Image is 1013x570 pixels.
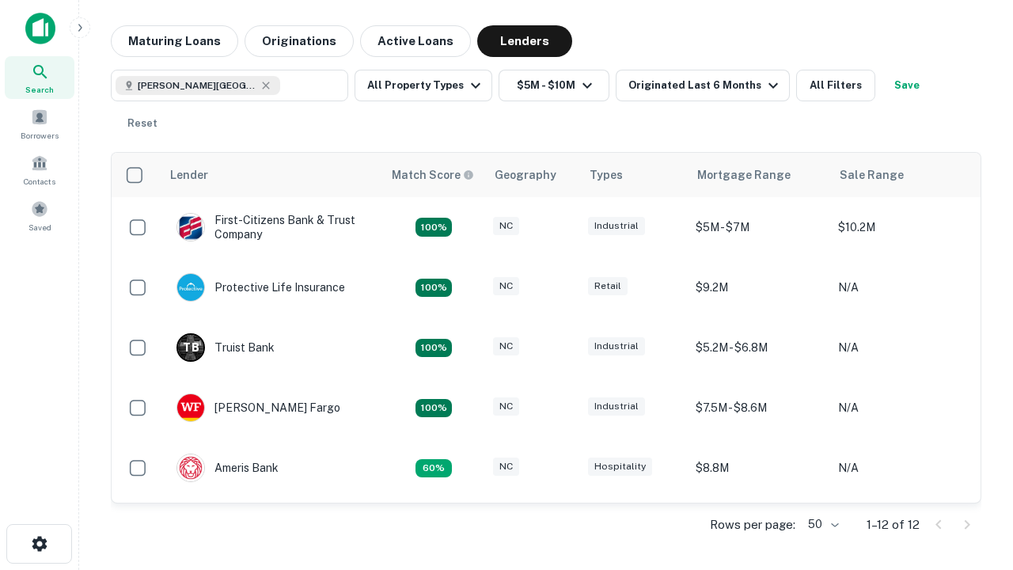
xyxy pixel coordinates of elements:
[830,257,973,317] td: N/A
[176,213,366,241] div: First-citizens Bank & Trust Company
[710,515,795,534] p: Rows per page:
[493,397,519,416] div: NC
[138,78,256,93] span: [PERSON_NAME][GEOGRAPHIC_DATA], [GEOGRAPHIC_DATA]
[830,378,973,438] td: N/A
[176,333,275,362] div: Truist Bank
[493,458,519,476] div: NC
[392,166,471,184] h6: Match Score
[5,102,74,145] a: Borrowers
[485,153,580,197] th: Geography
[840,165,904,184] div: Sale Range
[177,274,204,301] img: picture
[830,153,973,197] th: Sale Range
[493,337,519,355] div: NC
[183,340,199,356] p: T B
[25,83,54,96] span: Search
[161,153,382,197] th: Lender
[867,515,920,534] p: 1–12 of 12
[882,70,932,101] button: Save your search to get updates of matches that match your search criteria.
[616,70,790,101] button: Originated Last 6 Months
[688,498,830,558] td: $9.2M
[830,438,973,498] td: N/A
[176,273,345,302] div: Protective Life Insurance
[415,279,452,298] div: Matching Properties: 2, hasApolloMatch: undefined
[5,56,74,99] a: Search
[499,70,609,101] button: $5M - $10M
[117,108,168,139] button: Reset
[830,498,973,558] td: N/A
[688,257,830,317] td: $9.2M
[688,438,830,498] td: $8.8M
[688,197,830,257] td: $5M - $7M
[934,393,1013,469] iframe: Chat Widget
[590,165,623,184] div: Types
[392,166,474,184] div: Capitalize uses an advanced AI algorithm to match your search with the best lender. The match sco...
[28,221,51,234] span: Saved
[177,454,204,481] img: picture
[21,129,59,142] span: Borrowers
[796,70,875,101] button: All Filters
[176,454,279,482] div: Ameris Bank
[415,218,452,237] div: Matching Properties: 2, hasApolloMatch: undefined
[688,317,830,378] td: $5.2M - $6.8M
[628,76,783,95] div: Originated Last 6 Months
[802,513,841,536] div: 50
[493,217,519,235] div: NC
[177,214,204,241] img: picture
[493,277,519,295] div: NC
[588,277,628,295] div: Retail
[477,25,572,57] button: Lenders
[588,458,652,476] div: Hospitality
[415,399,452,418] div: Matching Properties: 2, hasApolloMatch: undefined
[24,175,55,188] span: Contacts
[111,25,238,57] button: Maturing Loans
[5,194,74,237] a: Saved
[588,337,645,355] div: Industrial
[177,394,204,421] img: picture
[688,378,830,438] td: $7.5M - $8.6M
[245,25,354,57] button: Originations
[588,217,645,235] div: Industrial
[382,153,485,197] th: Capitalize uses an advanced AI algorithm to match your search with the best lender. The match sco...
[360,25,471,57] button: Active Loans
[697,165,791,184] div: Mortgage Range
[176,393,340,422] div: [PERSON_NAME] Fargo
[355,70,492,101] button: All Property Types
[415,339,452,358] div: Matching Properties: 3, hasApolloMatch: undefined
[688,153,830,197] th: Mortgage Range
[588,397,645,416] div: Industrial
[170,165,208,184] div: Lender
[830,317,973,378] td: N/A
[830,197,973,257] td: $10.2M
[580,153,688,197] th: Types
[5,148,74,191] a: Contacts
[25,13,55,44] img: capitalize-icon.png
[495,165,556,184] div: Geography
[415,459,452,478] div: Matching Properties: 1, hasApolloMatch: undefined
